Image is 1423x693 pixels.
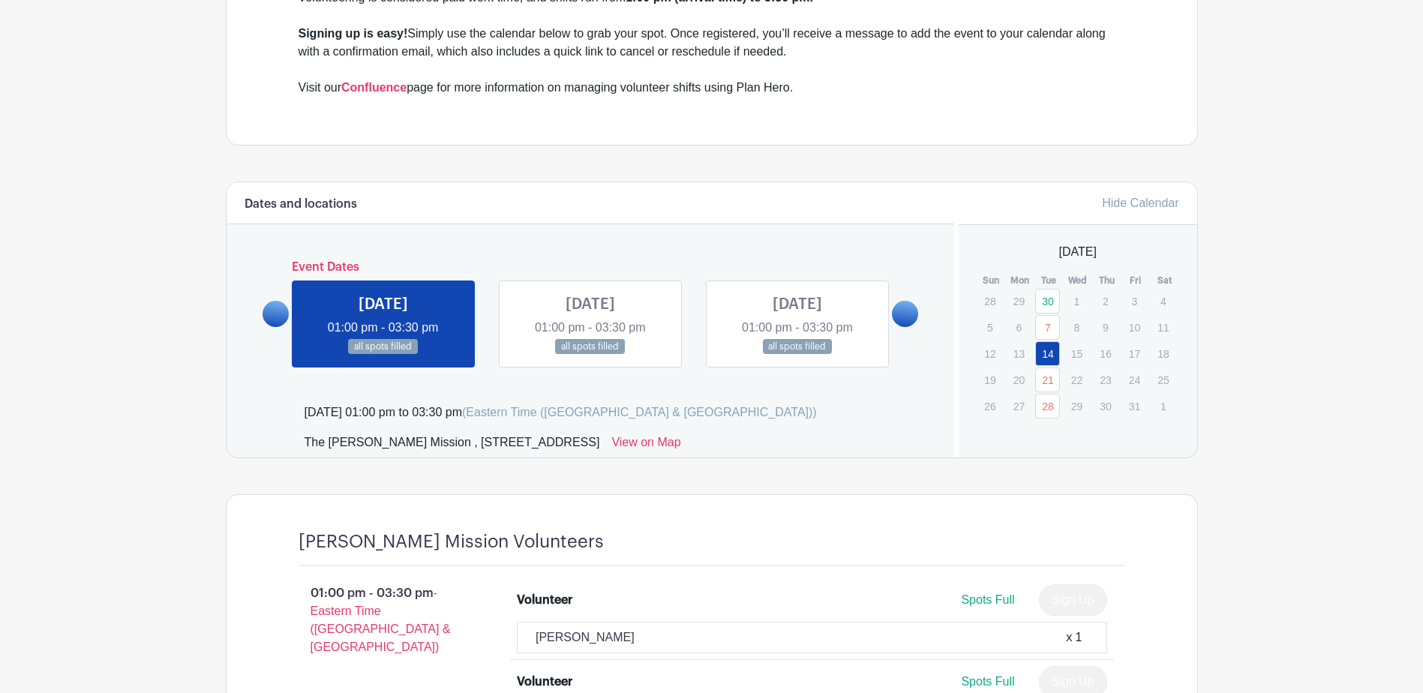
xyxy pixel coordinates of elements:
p: 22 [1064,368,1089,391]
a: Confluence [341,81,407,94]
a: 21 [1035,367,1060,392]
p: 3 [1122,289,1147,313]
h6: Event Dates [289,260,893,274]
p: 26 [977,394,1002,418]
p: 19 [977,368,1002,391]
th: Thu [1092,273,1121,288]
span: Spots Full [961,593,1014,606]
div: [DATE] 01:00 pm to 03:30 pm [305,403,817,421]
th: Mon [1006,273,1035,288]
span: (Eastern Time ([GEOGRAPHIC_DATA] & [GEOGRAPHIC_DATA])) [462,406,817,418]
p: 28 [977,289,1002,313]
div: The [PERSON_NAME] Mission , [STREET_ADDRESS] [305,433,600,457]
p: 1 [1064,289,1089,313]
p: [PERSON_NAME] [536,628,635,646]
p: 8 [1064,316,1089,339]
p: 18 [1151,342,1175,365]
p: 20 [1007,368,1031,391]
p: 11 [1151,316,1175,339]
th: Sat [1150,273,1179,288]
p: 17 [1122,342,1147,365]
div: x 1 [1066,628,1082,646]
p: 15 [1064,342,1089,365]
p: 2 [1093,289,1118,313]
span: [DATE] [1059,243,1097,261]
p: 24 [1122,368,1147,391]
p: 4 [1151,289,1175,313]
p: 29 [1064,394,1089,418]
h4: [PERSON_NAME] Mission Volunteers [299,531,604,553]
a: 7 [1035,315,1060,340]
a: View on Map [611,433,680,457]
div: Volunteer [517,591,572,609]
p: 1 [1151,394,1175,418]
span: - Eastern Time ([GEOGRAPHIC_DATA] & [GEOGRAPHIC_DATA]) [311,586,451,653]
th: Sun [977,273,1006,288]
a: 28 [1035,394,1060,418]
p: 31 [1122,394,1147,418]
th: Tue [1034,273,1064,288]
p: 27 [1007,394,1031,418]
p: 23 [1093,368,1118,391]
a: 14 [1035,341,1060,366]
p: 25 [1151,368,1175,391]
th: Wed [1064,273,1093,288]
span: Spots Full [961,675,1014,688]
p: 13 [1007,342,1031,365]
a: 30 [1035,289,1060,313]
p: 5 [977,316,1002,339]
th: Fri [1121,273,1151,288]
p: 10 [1122,316,1147,339]
div: Volunteer [517,673,572,691]
h6: Dates and locations [245,197,357,211]
a: Hide Calendar [1102,196,1178,209]
p: 29 [1007,289,1031,313]
p: 12 [977,342,1002,365]
p: 16 [1093,342,1118,365]
p: 9 [1093,316,1118,339]
p: 01:00 pm - 03:30 pm [275,578,494,662]
p: 30 [1093,394,1118,418]
p: 6 [1007,316,1031,339]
